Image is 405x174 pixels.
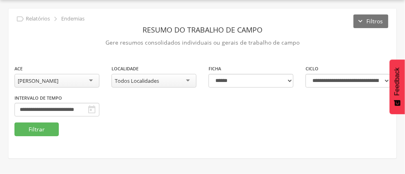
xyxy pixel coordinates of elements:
span: Feedback [394,68,401,96]
i:  [16,14,25,23]
button: Filtros [353,14,388,28]
label: ACE [14,66,23,72]
div: [PERSON_NAME] [18,77,58,84]
button: Filtrar [14,123,59,136]
i:  [87,105,97,115]
p: Gere resumos consolidados individuais ou gerais de trabalho de campo [14,37,391,48]
p: Endemias [61,16,85,22]
label: Ficha [209,66,221,72]
div: Todos Localidades [115,77,159,84]
label: Intervalo de Tempo [14,95,62,101]
i:  [51,14,60,23]
button: Feedback - Mostrar pesquisa [390,59,405,114]
label: Localidade [112,66,138,72]
label: Ciclo [306,66,318,72]
p: Relatórios [26,16,50,22]
header: Resumo do Trabalho de Campo [14,23,391,37]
